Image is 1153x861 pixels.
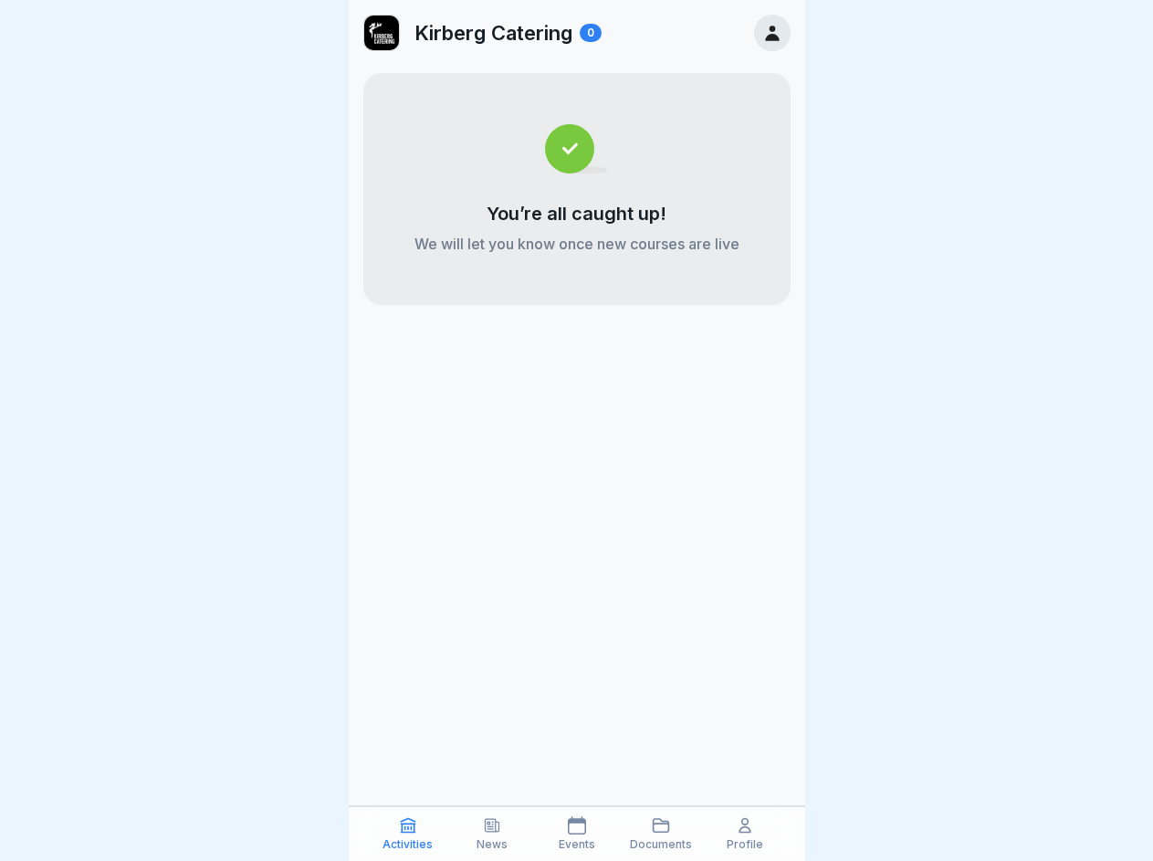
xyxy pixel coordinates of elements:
[580,24,602,42] div: 0
[487,203,666,225] p: You’re all caught up!
[383,838,433,851] p: Activities
[630,838,692,851] p: Documents
[477,838,508,851] p: News
[364,16,399,50] img: ewxb9rjzulw9ace2na8lwzf2.png
[559,838,595,851] p: Events
[414,234,739,254] p: We will let you know once new courses are live
[414,21,572,45] p: Kirberg Catering
[545,124,608,173] img: completed.svg
[727,838,763,851] p: Profile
